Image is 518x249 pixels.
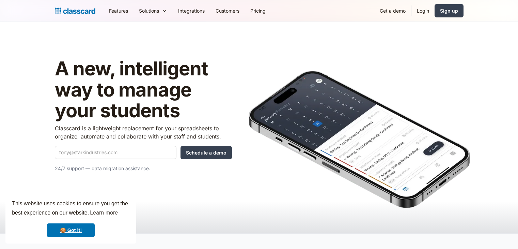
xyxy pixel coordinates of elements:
a: Login [411,3,435,18]
input: Schedule a demo [180,146,232,159]
a: Logo [55,6,95,16]
a: learn more about cookies [89,208,119,218]
a: Integrations [173,3,210,18]
a: dismiss cookie message [47,223,95,237]
h1: A new, intelligent way to manage your students [55,58,232,121]
div: Sign up [440,7,458,14]
div: Solutions [139,7,159,14]
form: Quick Demo Form [55,146,232,159]
a: Features [104,3,134,18]
a: Get a demo [374,3,411,18]
p: Classcard is a lightweight replacement for your spreadsheets to organize, automate and collaborat... [55,124,232,141]
input: tony@starkindustries.com [55,146,176,159]
div: Solutions [134,3,173,18]
a: Pricing [245,3,271,18]
div: cookieconsent [5,193,136,244]
span: This website uses cookies to ensure you get the best experience on our website. [12,200,130,218]
p: 24/7 support — data migration assistance. [55,164,232,173]
a: Sign up [435,4,464,17]
a: Customers [210,3,245,18]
